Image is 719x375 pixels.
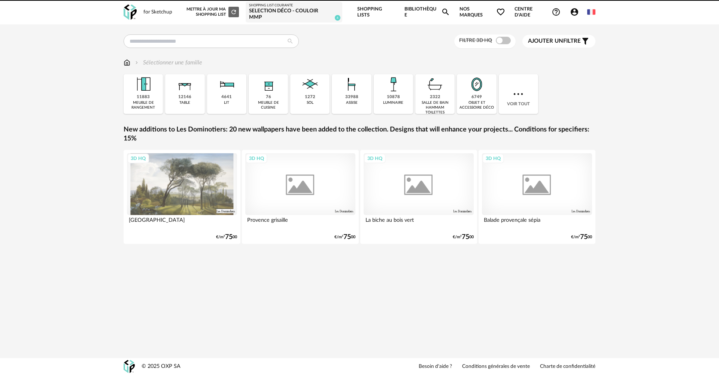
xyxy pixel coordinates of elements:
[387,94,400,100] div: 10878
[245,215,355,230] div: Provence grisaille
[383,100,403,105] div: luminaire
[345,94,358,100] div: 33988
[343,235,351,240] span: 75
[242,150,359,244] a: 3D HQ Provence grisaille €/m²7500
[216,235,237,240] div: €/m² 00
[482,215,592,230] div: Balade provençale sépia
[383,74,403,94] img: Luminaire.png
[580,235,588,240] span: 75
[127,215,237,230] div: [GEOGRAPHIC_DATA]
[307,100,313,105] div: sol
[462,363,530,370] a: Conditions générales de vente
[124,360,135,373] img: OXP
[482,154,504,163] div: 3D HQ
[175,74,195,94] img: Table.png
[528,37,581,45] span: filtre
[419,363,452,370] a: Besoin d'aide ?
[512,87,525,101] img: more.7b13dc1.svg
[496,7,505,16] span: Heart Outline icon
[143,9,172,16] div: for Sketchup
[251,100,286,110] div: meuble de cuisine
[335,15,340,21] span: 6
[462,235,469,240] span: 75
[178,94,191,100] div: 12146
[216,74,237,94] img: Literie.png
[249,8,339,21] div: Selection déco - Couloir MMP
[552,7,561,16] span: Help Circle Outline icon
[246,154,267,163] div: 3D HQ
[570,7,579,16] span: Account Circle icon
[342,74,362,94] img: Assise.png
[459,100,494,110] div: objet et accessoire déco
[126,100,161,110] div: meuble de rangement
[471,94,482,100] div: 6749
[305,94,315,100] div: 1272
[425,74,445,94] img: Salle%20de%20bain.png
[134,58,140,67] img: svg+xml;base64,PHN2ZyB3aWR0aD0iMTYiIGhlaWdodD0iMTYiIHZpZXdCb3g9IjAgMCAxNiAxNiIgZmlsbD0ibm9uZSIgeG...
[479,150,595,244] a: 3D HQ Balade provençale sépia €/m²7500
[453,235,474,240] div: €/m² 00
[134,58,202,67] div: Sélectionner une famille
[127,154,149,163] div: 3D HQ
[185,7,239,17] div: Mettre à jour ma Shopping List
[360,150,477,244] a: 3D HQ La biche au bois vert €/m²7500
[346,100,358,105] div: assise
[441,7,450,16] span: Magnify icon
[266,94,271,100] div: 76
[249,3,339,21] a: Shopping List courante Selection déco - Couloir MMP 6
[258,74,279,94] img: Rangement.png
[364,215,474,230] div: La biche au bois vert
[230,10,237,14] span: Refresh icon
[540,363,595,370] a: Charte de confidentialité
[467,74,487,94] img: Miroir.png
[224,100,229,105] div: lit
[528,38,563,44] span: Ajouter un
[221,94,232,100] div: 4641
[430,94,440,100] div: 2322
[515,6,561,18] span: Centre d'aideHelp Circle Outline icon
[587,8,595,16] img: fr
[334,235,355,240] div: €/m² 00
[124,125,595,143] a: New additions to Les Dominotiers: 20 new wallpapers have been added to the collection. Designs th...
[522,35,595,48] button: Ajouter unfiltre Filter icon
[124,58,130,67] img: svg+xml;base64,PHN2ZyB3aWR0aD0iMTYiIGhlaWdodD0iMTciIHZpZXdCb3g9IjAgMCAxNiAxNyIgZmlsbD0ibm9uZSIgeG...
[459,38,492,43] span: Filtre 3D HQ
[142,363,180,370] div: © 2025 OXP SA
[418,100,452,115] div: salle de bain hammam toilettes
[124,4,137,20] img: OXP
[124,150,240,244] a: 3D HQ [GEOGRAPHIC_DATA] €/m²7500
[570,7,582,16] span: Account Circle icon
[249,3,339,8] div: Shopping List courante
[300,74,320,94] img: Sol.png
[499,74,538,114] div: Voir tout
[571,235,592,240] div: €/m² 00
[581,37,590,46] span: Filter icon
[225,235,233,240] span: 75
[364,154,386,163] div: 3D HQ
[137,94,150,100] div: 11883
[179,100,190,105] div: table
[133,74,154,94] img: Meuble%20de%20rangement.png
